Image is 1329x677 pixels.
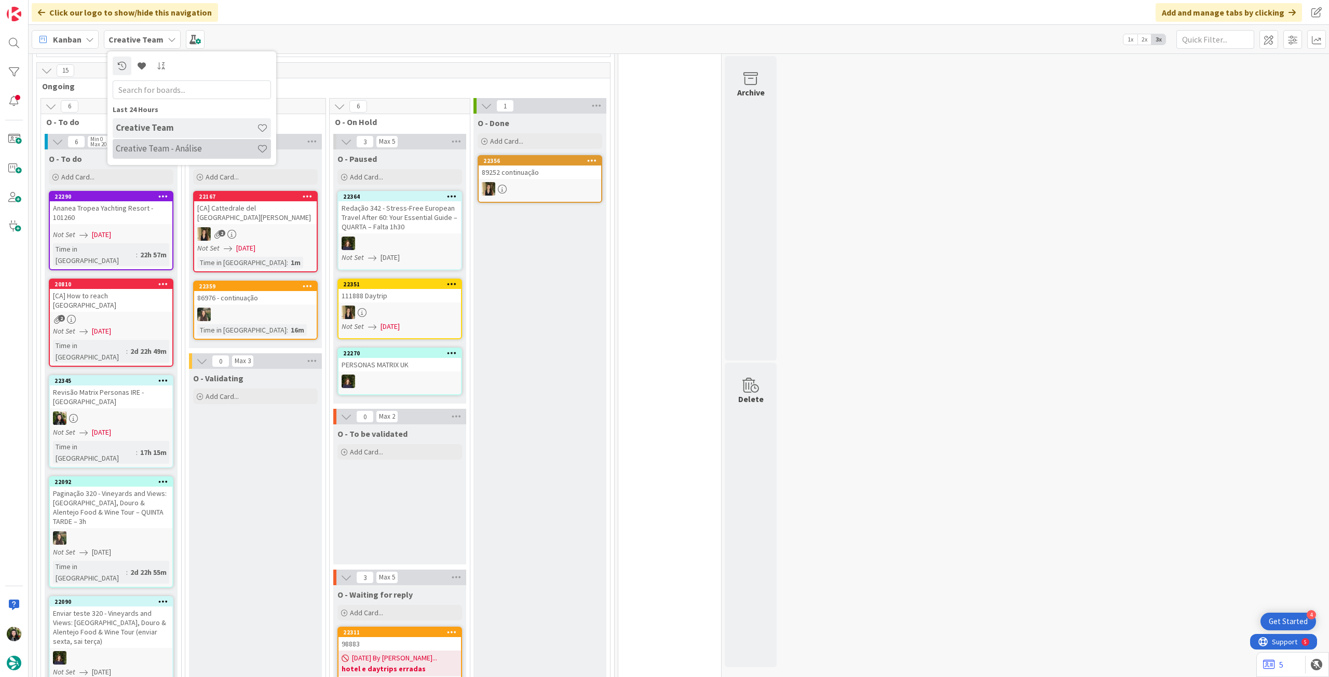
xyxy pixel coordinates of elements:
div: 22359 [194,282,317,291]
div: Redação 342 - Stress-Free European Travel After 60: Your Essential Guide – QUARTA – Falta 1h30 [338,201,461,233]
div: 22167 [194,192,317,201]
div: Time in [GEOGRAPHIC_DATA] [197,257,287,268]
a: 22092Paginação 320 - Vineyards and Views: [GEOGRAPHIC_DATA], Douro & Alentejo Food & Wine Tour – ... [49,476,173,588]
div: Time in [GEOGRAPHIC_DATA] [53,561,126,584]
span: Support [22,2,47,14]
div: 22356 [479,156,601,165]
span: 2 [58,315,65,322]
div: BC [50,411,172,425]
span: Add Card... [206,392,239,401]
div: 22290 [50,192,172,201]
span: O - Waiting for reply [337,589,413,600]
div: 111888 Daytrip [338,289,461,302]
span: O - On Hold [335,117,457,127]
div: 22364 [338,192,461,201]
span: 1 [496,100,514,112]
a: 22364Redação 342 - Stress-Free European Travel After 60: Your Essential Guide – QUARTA – Falta 1h... [337,191,462,270]
div: SP [479,182,601,196]
a: 22290Ananea Tropea Yachting Resort - 101260Not Set[DATE]Time in [GEOGRAPHIC_DATA]:22h 57m [49,191,173,270]
div: 22356 [483,157,601,164]
span: 0 [212,355,229,367]
div: 22364Redação 342 - Stress-Free European Travel After 60: Your Essential Guide – QUARTA – Falta 1h30 [338,192,461,233]
img: BC [53,411,66,425]
div: 22092 [50,477,172,487]
span: 6 [61,100,78,113]
div: 22090 [55,598,172,605]
img: MC [342,375,355,388]
span: 6 [67,135,85,148]
div: Delete [738,393,764,405]
div: Max 5 [379,575,395,580]
span: 3 [356,571,374,584]
div: 22311 [338,628,461,637]
a: 20810[CA] How to reach [GEOGRAPHIC_DATA]Not Set[DATE]Time in [GEOGRAPHIC_DATA]:2d 22h 49m [49,279,173,367]
div: Click our logo to show/hide this navigation [32,3,218,22]
span: O - To be validated [337,429,408,439]
a: 2235689252 continuaçãoSP [478,155,602,203]
div: 22270PERSONAS MATRIX UK [338,349,461,371]
span: : [287,257,288,268]
div: Enviar teste 320 - Vineyards and Views: [GEOGRAPHIC_DATA], Douro & Alentejo Food & Wine Tour (env... [50,606,172,648]
i: Not Set [342,253,364,262]
div: 17h 15m [138,447,169,458]
div: 22311 [343,629,461,636]
i: Not Set [53,547,75,557]
i: Not Set [197,243,220,253]
div: Ananea Tropea Yachting Resort - 101260 [50,201,172,224]
div: Last 24 Hours [113,104,271,115]
a: 22351111888 DaytripSPNot Set[DATE] [337,279,462,339]
div: Max 2 [379,414,395,419]
div: 22092Paginação 320 - Vineyards and Views: [GEOGRAPHIC_DATA], Douro & Alentejo Food & Wine Tour – ... [50,477,172,528]
i: Not Set [53,230,75,239]
span: O - To do [49,154,82,164]
span: 0 [356,410,374,423]
div: PERSONAS MATRIX UK [338,358,461,371]
div: Time in [GEOGRAPHIC_DATA] [53,340,126,363]
img: SP [342,306,355,319]
div: MC [338,375,461,388]
span: [DATE] [92,547,111,558]
div: 22270 [338,349,461,358]
div: 22359 [199,283,317,290]
div: 22364 [343,193,461,200]
div: 22351111888 Daytrip [338,280,461,302]
span: Add Card... [350,447,383,457]
div: SP [194,227,317,241]
div: 22351 [338,280,461,289]
img: BC [7,627,21,641]
span: 15 [57,64,74,77]
div: Add and manage tabs by clicking [1156,3,1302,22]
div: 22290Ananea Tropea Yachting Resort - 101260 [50,192,172,224]
a: 22167[CA] Cattedrale del [GEOGRAPHIC_DATA][PERSON_NAME]SPNot Set[DATE]Time in [GEOGRAPHIC_DATA]:1m [193,191,318,272]
div: 2235689252 continuação [479,156,601,179]
div: Revisão Matrix Personas IRE - [GEOGRAPHIC_DATA] [50,385,172,408]
span: [DATE] By [PERSON_NAME]... [352,653,437,664]
span: 1x [1123,34,1137,45]
a: 22270PERSONAS MATRIX UKMC [337,348,462,395]
a: 22345Revisão Matrix Personas IRE - [GEOGRAPHIC_DATA]BCNot Set[DATE]Time in [GEOGRAPHIC_DATA]:17h 15m [49,375,173,468]
span: Ongoing [42,81,597,91]
span: [DATE] [92,229,111,240]
span: O - Paused [337,154,377,164]
span: 2x [1137,34,1151,45]
div: Max 20 [90,142,106,147]
div: 22345 [50,376,172,385]
span: : [136,447,138,458]
span: [DATE] [236,243,255,254]
div: Archive [737,86,765,99]
div: 86976 - continuação [194,291,317,305]
div: Max 5 [379,139,395,144]
div: 89252 continuação [479,165,601,179]
span: 3x [1151,34,1165,45]
div: IG [194,308,317,321]
i: Not Set [342,322,364,331]
img: IG [53,531,66,545]
div: 22351 [343,281,461,288]
div: MC [338,237,461,250]
span: Add Card... [490,136,523,146]
div: 22345Revisão Matrix Personas IRE - [GEOGRAPHIC_DATA] [50,376,172,408]
div: 1m [288,257,303,268]
div: 4 [1307,610,1316,619]
span: Add Card... [206,172,239,182]
div: 2d 22h 55m [128,567,169,578]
